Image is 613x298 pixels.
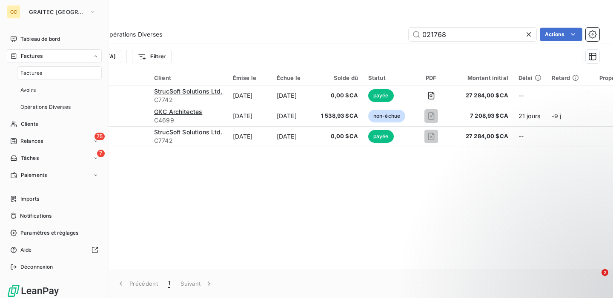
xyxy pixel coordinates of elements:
span: Notifications [20,212,52,220]
span: Imports [20,195,39,203]
span: Opérations Diverses [20,103,71,111]
span: Tâches [21,154,39,162]
div: PDF [415,74,447,81]
span: -9 j [552,112,561,119]
span: StrucSoft Solutions Ltd. [154,128,223,136]
span: non-échue [368,110,405,122]
div: Client [154,74,223,81]
span: Déconnexion [20,263,53,271]
span: 0,00 $CA [321,91,358,100]
td: -- [513,85,547,106]
button: 1 [163,275,175,292]
td: 21 jours [513,106,547,126]
iframe: Intercom live chat [584,269,604,289]
td: [DATE] [228,106,272,126]
span: C7742 [154,136,223,145]
div: Délai [518,74,541,81]
span: 75 [95,133,105,140]
td: -- [513,126,547,147]
div: GC [7,5,20,19]
span: 27 284,00 $CA [457,132,508,141]
span: C7742 [154,96,223,104]
span: Paiements [21,171,47,179]
img: Logo LeanPay [7,284,60,298]
iframe: Intercom notifications message [443,216,613,275]
span: Clients [21,120,38,128]
td: [DATE] [228,85,272,106]
span: 0,00 $CA [321,132,358,141]
a: Aide [7,243,102,257]
span: 1 [168,279,170,288]
td: [DATE] [272,106,316,126]
div: Statut [368,74,405,81]
span: Opérations Diverses [105,30,162,39]
span: StrucSoft Solutions Ltd. [154,88,223,95]
span: Relances [20,137,43,145]
div: Solde dû [321,74,358,81]
span: Tableau de bord [20,35,60,43]
span: 2 [602,269,608,276]
span: Aide [20,246,32,254]
div: Montant initial [457,74,508,81]
span: Avoirs [20,86,36,94]
span: payée [368,89,394,102]
button: Précédent [112,275,163,292]
div: Émise le [233,74,266,81]
span: C4699 [154,116,223,125]
button: Actions [540,28,582,41]
button: Suivant [175,275,218,292]
span: Factures [21,52,43,60]
td: [DATE] [272,85,316,106]
input: Rechercher [409,28,536,41]
span: Factures [20,69,42,77]
td: [DATE] [272,126,316,147]
span: 1 538,93 $CA [321,112,358,120]
span: GRAITEC [GEOGRAPHIC_DATA] [29,9,86,15]
td: [DATE] [228,126,272,147]
span: payée [368,130,394,143]
span: Paramètres et réglages [20,229,78,237]
div: Échue le [277,74,311,81]
div: Retard [552,74,579,81]
button: Filtrer [132,50,171,63]
span: 7 208,93 $CA [457,112,508,120]
span: 7 [97,150,105,157]
span: 27 284,00 $CA [457,91,508,100]
span: GKC Architectes [154,108,202,115]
